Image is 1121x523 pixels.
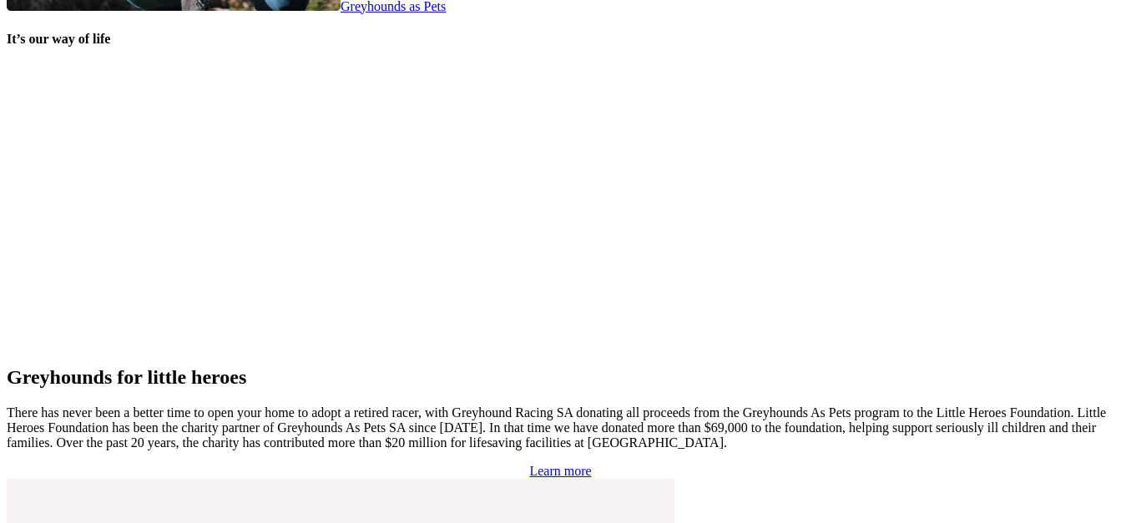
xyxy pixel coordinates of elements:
a: Learn more [529,464,591,478]
p: There has never been a better time to open your home to adopt a retired racer, with Greyhound Rac... [7,405,1114,450]
h4: It’s our way of life [7,32,1114,47]
h2: Greyhounds for little heroes [7,366,1114,389]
